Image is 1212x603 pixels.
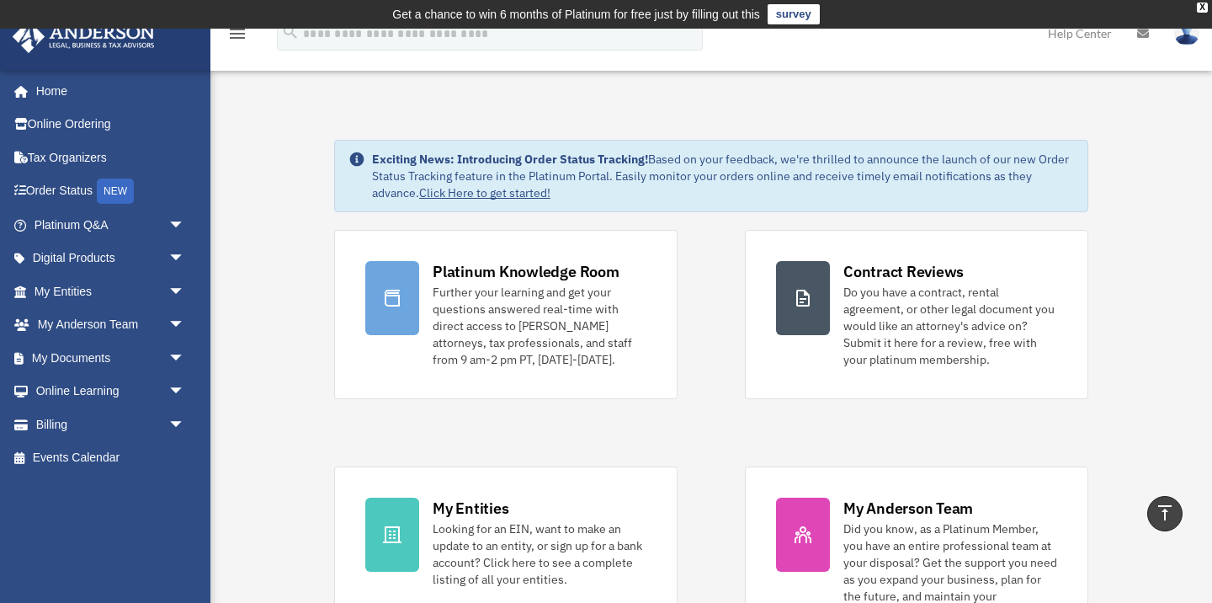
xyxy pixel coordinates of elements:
[12,108,210,141] a: Online Ordering
[168,341,202,376] span: arrow_drop_down
[433,284,646,368] div: Further your learning and get your questions answered real-time with direct access to [PERSON_NAM...
[372,151,1074,201] div: Based on your feedback, we're thrilled to announce the launch of our new Order Status Tracking fe...
[745,230,1088,399] a: Contract Reviews Do you have a contract, rental agreement, or other legal document you would like...
[12,408,210,441] a: Billingarrow_drop_down
[227,24,247,44] i: menu
[12,141,210,174] a: Tax Organizers
[168,408,202,442] span: arrow_drop_down
[372,152,648,167] strong: Exciting News: Introducing Order Status Tracking!
[168,242,202,276] span: arrow_drop_down
[12,441,210,475] a: Events Calendar
[843,261,964,282] div: Contract Reviews
[1147,496,1183,531] a: vertical_align_top
[768,4,820,24] a: survey
[12,375,210,408] a: Online Learningarrow_drop_down
[433,520,646,588] div: Looking for an EIN, want to make an update to an entity, or sign up for a bank account? Click her...
[12,174,210,209] a: Order StatusNEW
[12,341,210,375] a: My Documentsarrow_drop_down
[1197,3,1208,13] div: close
[1174,21,1199,45] img: User Pic
[433,261,619,282] div: Platinum Knowledge Room
[168,275,202,309] span: arrow_drop_down
[281,23,300,41] i: search
[168,375,202,409] span: arrow_drop_down
[433,498,508,519] div: My Entities
[12,275,210,308] a: My Entitiesarrow_drop_down
[1155,503,1175,523] i: vertical_align_top
[168,308,202,343] span: arrow_drop_down
[334,230,678,399] a: Platinum Knowledge Room Further your learning and get your questions answered real-time with dire...
[419,185,550,200] a: Click Here to get started!
[12,208,210,242] a: Platinum Q&Aarrow_drop_down
[843,284,1057,368] div: Do you have a contract, rental agreement, or other legal document you would like an attorney's ad...
[12,308,210,342] a: My Anderson Teamarrow_drop_down
[168,208,202,243] span: arrow_drop_down
[12,242,210,275] a: Digital Productsarrow_drop_down
[97,179,134,204] div: NEW
[227,29,247,44] a: menu
[12,74,202,108] a: Home
[843,498,973,519] div: My Anderson Team
[8,20,160,53] img: Anderson Advisors Platinum Portal
[392,4,760,24] div: Get a chance to win 6 months of Platinum for free just by filling out this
